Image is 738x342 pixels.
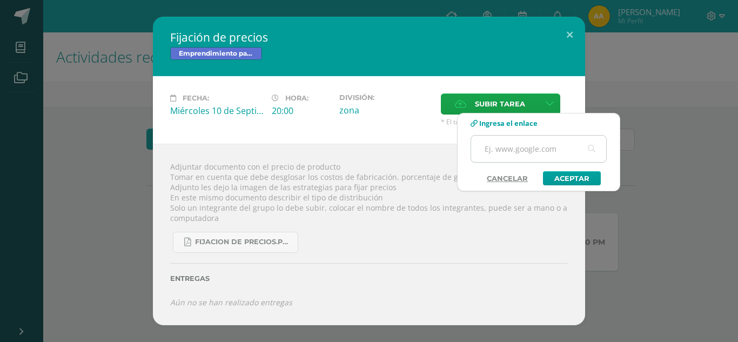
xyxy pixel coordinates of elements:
[285,94,308,102] span: Hora:
[170,297,292,307] i: Aún no se han realizado entregas
[153,144,585,325] div: Adjuntar documento con el precio de producto Tomar en cuenta que debe desglosar los costos de fab...
[170,47,262,60] span: Emprendimiento para la Productividad
[471,136,606,162] input: Ej. www.google.com
[476,171,539,185] a: Cancelar
[183,94,209,102] span: Fecha:
[272,105,331,117] div: 20:00
[170,30,568,45] h2: Fijación de precios
[479,118,538,128] span: Ingresa el enlace
[170,105,263,117] div: Miércoles 10 de Septiembre
[543,171,601,185] a: Aceptar
[441,117,568,126] span: * El tamaño máximo permitido es 50 MB
[339,104,432,116] div: zona
[475,94,525,114] span: Subir tarea
[195,238,292,246] span: fijacion de precios.pdf
[173,232,298,253] a: fijacion de precios.pdf
[554,17,585,53] button: Close (Esc)
[170,274,568,283] label: Entregas
[339,93,432,102] label: División:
